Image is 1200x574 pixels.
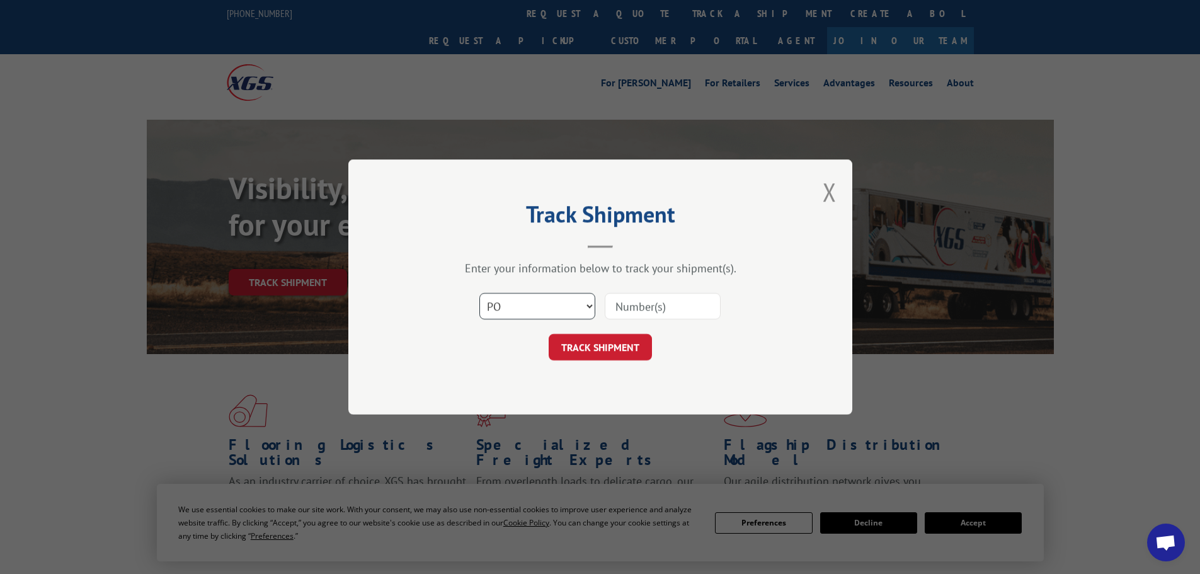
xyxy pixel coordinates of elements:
input: Number(s) [605,293,721,319]
button: TRACK SHIPMENT [549,334,652,360]
div: Open chat [1147,524,1185,561]
div: Enter your information below to track your shipment(s). [411,261,789,275]
h2: Track Shipment [411,205,789,229]
button: Close modal [823,175,837,209]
